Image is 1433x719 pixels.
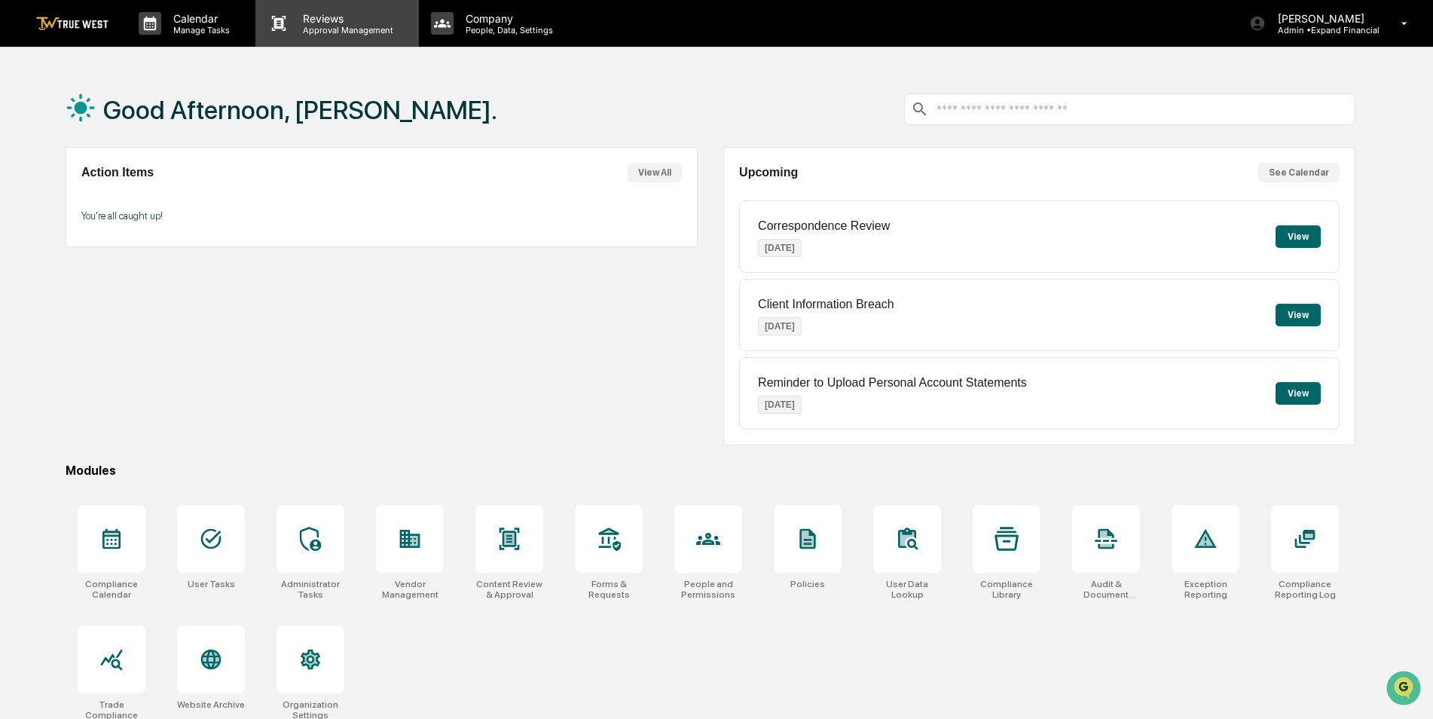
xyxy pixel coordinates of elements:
[177,699,245,710] div: Website Archive
[1072,579,1140,600] div: Audit & Document Logs
[758,376,1027,390] p: Reminder to Upload Personal Account Statements
[78,579,145,600] div: Compliance Calendar
[575,579,643,600] div: Forms & Requests
[758,239,802,257] p: [DATE]
[15,115,42,142] img: 1746055101610-c473b297-6a78-478c-a979-82029cc54cd1
[1276,304,1321,326] button: View
[256,120,274,138] button: Start new chat
[1385,669,1425,710] iframe: Open customer support
[1258,163,1340,182] button: See Calendar
[1266,12,1380,25] p: [PERSON_NAME]
[81,166,154,179] h2: Action Items
[475,579,543,600] div: Content Review & Approval
[161,12,237,25] p: Calendar
[454,25,561,35] p: People, Data, Settings
[30,219,95,234] span: Data Lookup
[15,220,27,232] div: 🔎
[628,163,682,182] button: View All
[291,25,401,35] p: Approval Management
[188,579,235,589] div: User Tasks
[758,317,802,335] p: [DATE]
[106,255,182,267] a: Powered byPylon
[291,12,401,25] p: Reviews
[376,579,444,600] div: Vendor Management
[674,579,742,600] div: People and Permissions
[103,184,193,211] a: 🗄️Attestations
[1172,579,1239,600] div: Exception Reporting
[973,579,1040,600] div: Compliance Library
[9,184,103,211] a: 🖐️Preclearance
[790,579,825,589] div: Policies
[30,190,97,205] span: Preclearance
[150,255,182,267] span: Pylon
[161,25,237,35] p: Manage Tasks
[277,579,344,600] div: Administrator Tasks
[758,298,894,311] p: Client Information Breach
[758,396,802,414] p: [DATE]
[873,579,941,600] div: User Data Lookup
[739,166,798,179] h2: Upcoming
[1271,579,1339,600] div: Compliance Reporting Log
[109,191,121,203] div: 🗄️
[1276,225,1321,248] button: View
[103,95,497,125] h1: Good Afternoon, [PERSON_NAME].
[66,464,1355,478] div: Modules
[1276,382,1321,405] button: View
[1266,25,1380,35] p: Admin • Expand Financial
[15,191,27,203] div: 🖐️
[51,115,247,130] div: Start new chat
[124,190,187,205] span: Attestations
[454,12,561,25] p: Company
[15,32,274,56] p: How can we help?
[758,219,890,233] p: Correspondence Review
[9,213,101,240] a: 🔎Data Lookup
[51,130,191,142] div: We're available if you need us!
[36,17,108,31] img: logo
[81,210,682,222] p: You're all caught up!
